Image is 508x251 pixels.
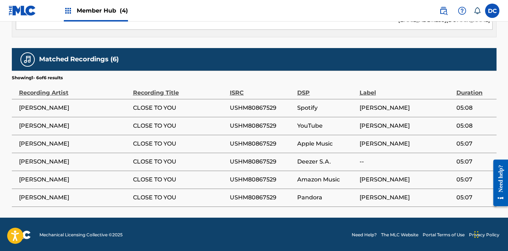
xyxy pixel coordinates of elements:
[19,81,129,97] div: Recording Artist
[133,139,226,148] span: CLOSE TO YOU
[133,81,226,97] div: Recording Title
[19,157,129,166] span: [PERSON_NAME]
[230,175,294,184] span: USHM80867529
[360,104,453,112] span: [PERSON_NAME]
[19,139,129,148] span: [PERSON_NAME]
[474,224,479,245] div: Arrastrar
[9,5,36,16] img: MLC Logo
[456,157,493,166] span: 05:07
[133,104,226,112] span: CLOSE TO YOU
[133,122,226,130] span: CLOSE TO YOU
[19,193,129,202] span: [PERSON_NAME]
[133,193,226,202] span: CLOSE TO YOU
[230,104,294,112] span: USHM80867529
[474,7,481,14] div: Notifications
[297,139,356,148] span: Apple Music
[77,6,128,15] span: Member Hub
[297,175,356,184] span: Amazon Music
[488,153,508,213] iframe: Resource Center
[19,175,129,184] span: [PERSON_NAME]
[19,104,129,112] span: [PERSON_NAME]
[381,232,418,238] a: The MLC Website
[456,122,493,130] span: 05:08
[360,139,453,148] span: [PERSON_NAME]
[472,217,508,251] div: Widget de chat
[297,104,356,112] span: Spotify
[12,75,63,81] p: Showing 1 - 6 of 6 results
[360,81,453,97] div: Label
[439,6,448,15] img: search
[39,55,119,63] h5: Matched Recordings (6)
[456,104,493,112] span: 05:08
[455,4,469,18] div: Help
[297,193,356,202] span: Pandora
[23,55,32,64] img: Matched Recordings
[39,232,123,238] span: Mechanical Licensing Collective © 2025
[230,157,294,166] span: USHM80867529
[456,139,493,148] span: 05:07
[360,193,453,202] span: [PERSON_NAME]
[120,7,128,14] span: (4)
[230,193,294,202] span: USHM80867529
[472,217,508,251] iframe: Chat Widget
[456,175,493,184] span: 05:07
[436,4,451,18] a: Public Search
[485,4,499,18] div: User Menu
[230,122,294,130] span: USHM80867529
[230,81,294,97] div: ISRC
[360,157,453,166] span: --
[133,157,226,166] span: CLOSE TO YOU
[297,122,356,130] span: YouTube
[230,139,294,148] span: USHM80867529
[64,6,72,15] img: Top Rightsholders
[352,232,377,238] a: Need Help?
[456,193,493,202] span: 05:07
[297,157,356,166] span: Deezer S.A.
[456,81,493,97] div: Duration
[297,81,356,97] div: DSP
[458,6,466,15] img: help
[19,122,129,130] span: [PERSON_NAME]
[133,175,226,184] span: CLOSE TO YOU
[423,232,465,238] a: Portal Terms of Use
[469,232,499,238] a: Privacy Policy
[360,175,453,184] span: [PERSON_NAME]
[360,122,453,130] span: [PERSON_NAME]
